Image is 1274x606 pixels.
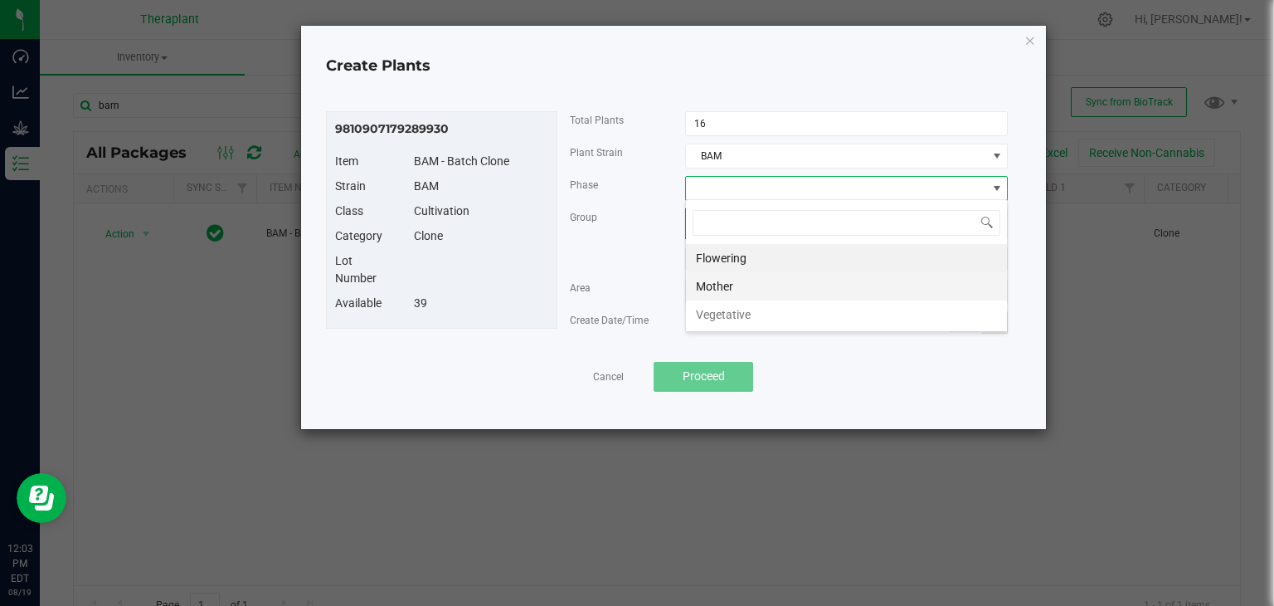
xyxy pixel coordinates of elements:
[654,362,753,392] button: Proceed
[686,144,986,168] span: BAM
[686,301,1007,329] li: Vegetative
[401,178,561,195] div: BAM
[401,227,561,245] div: Clone
[323,153,402,170] div: Item
[570,315,649,326] span: Create Date/Time
[401,295,561,312] div: 39
[593,370,624,384] a: Cancel
[323,178,402,195] div: Strain
[686,272,1007,301] li: Mother
[335,121,449,136] span: 9810907179289930
[401,203,561,220] div: Cultivation
[570,212,597,223] span: Group
[570,179,598,191] span: Phase
[570,147,623,159] span: Plant Strain
[414,154,509,168] span: BAM - Batch Clone
[326,56,1029,77] h4: Create Plants
[323,295,402,312] div: Available
[323,252,402,287] div: Lot Number
[17,473,66,523] iframe: Resource center
[570,282,591,294] span: Area
[323,227,402,245] div: Category
[323,203,402,220] div: Class
[570,115,624,126] span: Total Plants
[683,369,725,383] span: Proceed
[686,244,1007,272] li: Flowering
